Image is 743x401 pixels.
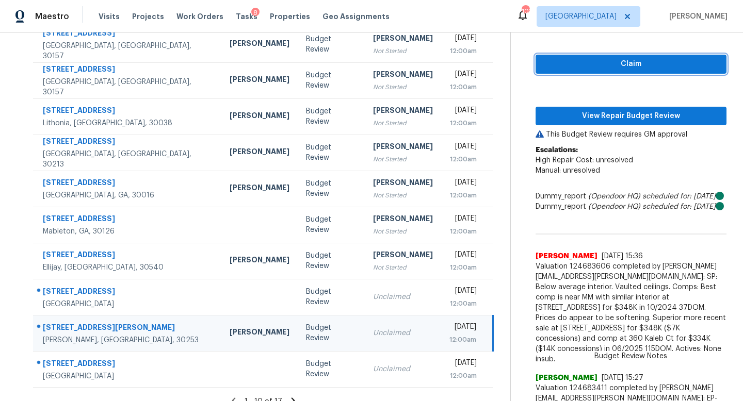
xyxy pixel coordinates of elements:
div: Ellijay, [GEOGRAPHIC_DATA], 30540 [43,262,213,273]
div: Budget Review [306,106,356,127]
i: (Opendoor HQ) [588,193,640,200]
span: Projects [132,11,164,22]
div: [GEOGRAPHIC_DATA] [43,299,213,309]
span: [GEOGRAPHIC_DATA] [545,11,617,22]
div: [PERSON_NAME] [230,255,289,268]
span: Visits [99,11,120,22]
div: 12:00am [449,154,477,164]
div: [PERSON_NAME] [373,213,433,226]
div: Not Started [373,154,433,164]
span: [PERSON_NAME] [536,251,597,261]
div: [DATE] [449,141,477,154]
div: Budget Review [306,214,356,235]
div: [STREET_ADDRESS] [43,28,213,41]
div: [STREET_ADDRESS] [43,64,213,77]
span: High Repair Cost: unresolved [536,157,633,164]
div: [STREET_ADDRESS] [43,286,213,299]
b: Escalations: [536,146,578,154]
div: Not Started [373,190,433,201]
div: [PERSON_NAME], [GEOGRAPHIC_DATA], 30253 [43,335,213,345]
span: Tasks [236,13,257,20]
span: Properties [270,11,310,22]
div: Mableton, GA, 30126 [43,226,213,237]
div: Unclaimed [373,328,433,338]
div: Unclaimed [373,364,433,374]
span: [PERSON_NAME] [665,11,728,22]
div: [DATE] [449,249,477,262]
div: [PERSON_NAME] [230,146,289,159]
i: scheduled for: [DATE] [642,193,716,200]
div: [DATE] [449,33,477,46]
div: [PERSON_NAME] [230,74,289,87]
div: 103 [522,6,529,16]
div: [DATE] [449,69,477,82]
div: [PERSON_NAME] [373,141,433,154]
div: 12:00am [449,118,477,128]
span: Claim [544,58,718,71]
div: Not Started [373,118,433,128]
button: View Repair Budget Review [536,107,726,126]
div: [DATE] [449,358,477,371]
span: [PERSON_NAME] [536,373,597,383]
div: Not Started [373,262,433,273]
div: Dummy_report [536,202,726,212]
div: Budget Review [306,70,356,91]
div: [GEOGRAPHIC_DATA] [43,371,213,381]
div: [GEOGRAPHIC_DATA], [GEOGRAPHIC_DATA], 30213 [43,149,213,170]
div: [PERSON_NAME] [230,182,289,195]
div: [PERSON_NAME] [373,177,433,190]
div: Unclaimed [373,292,433,302]
div: 12:00am [449,190,477,201]
div: [DATE] [449,286,477,298]
div: 12:00am [449,262,477,273]
span: [DATE] 15:27 [602,374,643,381]
div: [STREET_ADDRESS] [43,213,213,226]
div: 12:00am [449,298,477,309]
div: [GEOGRAPHIC_DATA], [GEOGRAPHIC_DATA], 30157 [43,41,213,61]
div: [STREET_ADDRESS] [43,177,213,190]
div: Budget Review [306,34,356,55]
div: Budget Review [306,359,356,379]
div: 12:00am [449,46,477,56]
i: (Opendoor HQ) [588,203,640,210]
div: [DATE] [449,177,477,190]
span: Budget Review Notes [588,351,673,361]
div: [STREET_ADDRESS] [43,105,213,118]
div: [STREET_ADDRESS] [43,358,213,371]
div: [DATE] [449,105,477,118]
div: [PERSON_NAME] [230,38,289,51]
span: Manual: unresolved [536,167,600,174]
div: Budget Review [306,323,356,343]
div: [GEOGRAPHIC_DATA], [GEOGRAPHIC_DATA], 30157 [43,77,213,97]
div: Lithonia, [GEOGRAPHIC_DATA], 30038 [43,118,213,128]
div: [PERSON_NAME] [373,105,433,118]
span: Valuation 124683606 completed by [PERSON_NAME][EMAIL_ADDRESS][PERSON_NAME][DOMAIN_NAME]: SP: Belo... [536,261,726,364]
div: Not Started [373,226,433,237]
div: 12:00am [449,226,477,237]
div: [PERSON_NAME] [230,110,289,123]
span: Work Orders [176,11,223,22]
div: [PERSON_NAME] [373,69,433,82]
div: Budget Review [306,142,356,163]
span: Maestro [35,11,69,22]
span: [DATE] 15:36 [602,253,643,260]
div: [PERSON_NAME] [230,327,289,340]
button: Claim [536,55,726,74]
div: [STREET_ADDRESS] [43,249,213,262]
div: 12:00am [449,82,477,92]
div: Not Started [373,82,433,92]
div: 8 [251,8,260,18]
div: [GEOGRAPHIC_DATA], GA, 30016 [43,190,213,201]
div: Budget Review [306,178,356,199]
div: [PERSON_NAME] [373,33,433,46]
span: View Repair Budget Review [544,110,718,123]
div: Budget Review [306,250,356,271]
div: Not Started [373,46,433,56]
div: [DATE] [449,322,476,335]
div: 12:00am [449,371,477,381]
div: [STREET_ADDRESS] [43,136,213,149]
div: Dummy_report [536,191,726,202]
span: Geo Assignments [322,11,390,22]
div: [STREET_ADDRESS][PERSON_NAME] [43,322,213,335]
div: [PERSON_NAME] [373,249,433,262]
